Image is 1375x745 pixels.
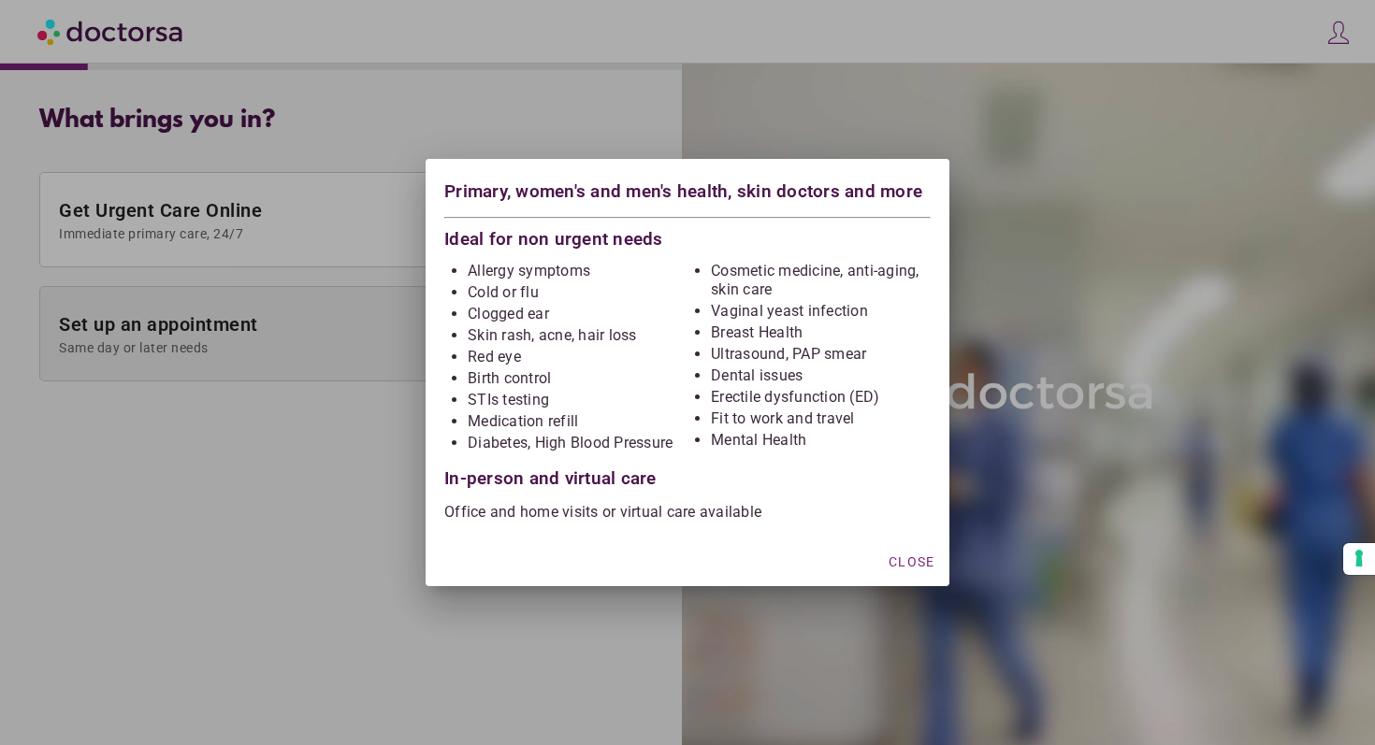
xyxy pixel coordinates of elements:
[444,178,931,210] div: Primary, women's and men's health, skin doctors and more
[881,545,942,579] button: Close
[444,225,931,249] div: Ideal for non urgent needs
[468,412,687,431] li: Medication refill
[711,262,931,299] li: Cosmetic medicine, anti-aging, skin care
[468,434,687,452] li: Diabetes, High Blood Pressure
[468,369,687,388] li: Birth control
[711,302,931,321] li: Vaginal yeast infection
[468,262,687,280] li: Allergy symptoms
[468,305,687,323] li: Clogged ear
[711,431,931,450] li: Mental Health
[711,366,931,385] li: Dental issues
[711,323,931,342] li: Breast Health
[711,388,931,407] li: Erectile dysfunction (ED)
[444,503,931,522] p: Office and home visits or virtual care available
[711,345,931,364] li: Ultrasound, PAP smear
[711,409,931,428] li: Fit to work and travel
[889,554,934,569] span: Close
[468,283,687,302] li: Cold or flu
[468,391,687,409] li: STIs testing
[444,455,931,488] div: In-person and virtual care
[468,348,687,366] li: Red eye
[468,326,687,345] li: Skin rash, acne, hair loss
[1343,543,1375,575] button: Your consent preferences for tracking technologies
